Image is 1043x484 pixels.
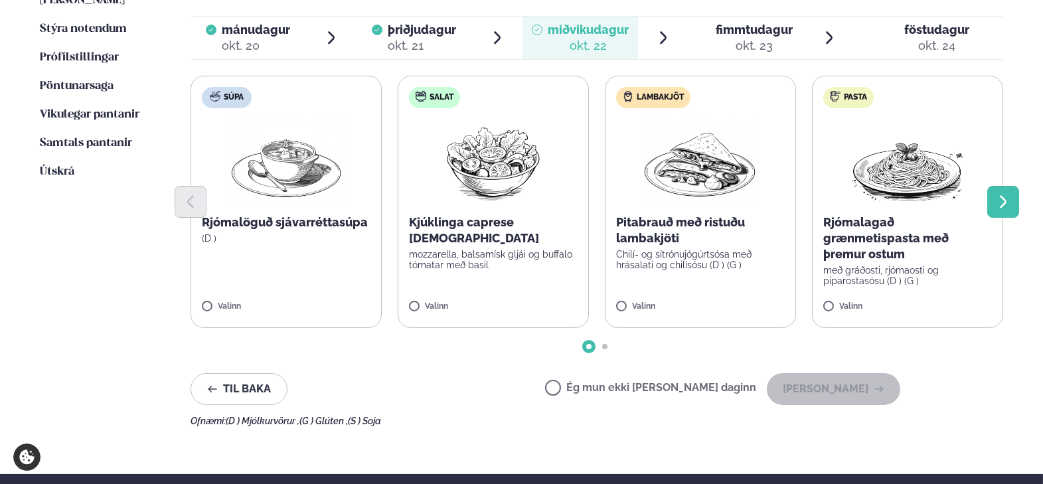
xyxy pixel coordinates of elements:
img: Soup.png [228,119,345,204]
span: Vikulegar pantanir [40,109,139,120]
a: Útskrá [40,164,74,180]
img: Salad.png [435,119,552,204]
button: Next slide [987,186,1019,218]
a: Vikulegar pantanir [40,107,139,123]
span: mánudagur [222,23,290,37]
p: Rjómalöguð sjávarréttasúpa [202,214,370,230]
span: Prófílstillingar [40,52,119,63]
span: Lambakjöt [637,92,684,103]
span: Samtals pantanir [40,137,132,149]
div: okt. 24 [904,38,969,54]
button: Previous slide [175,186,206,218]
span: (G ) Glúten , [299,416,348,426]
img: Quesadilla.png [642,119,759,204]
div: okt. 22 [548,38,629,54]
span: Stýra notendum [40,23,127,35]
div: Ofnæmi: [191,416,1003,426]
a: Samtals pantanir [40,135,132,151]
button: Til baka [191,373,287,405]
span: Go to slide 1 [586,344,592,349]
span: Go to slide 2 [602,344,607,349]
a: Prófílstillingar [40,50,119,66]
p: (D ) [202,233,370,244]
span: Salat [430,92,453,103]
span: (D ) Mjólkurvörur , [226,416,299,426]
img: Spagetti.png [849,119,966,204]
p: með gráðosti, rjómaosti og piparostasósu (D ) (G ) [823,265,992,286]
img: salad.svg [416,91,426,102]
img: Lamb.svg [623,91,633,102]
span: (S ) Soja [348,416,381,426]
span: Súpa [224,92,244,103]
p: Chilí- og sítrónujógúrtsósa með hrásalati og chilísósu (D ) (G ) [616,249,785,270]
img: pasta.svg [830,91,841,102]
a: Stýra notendum [40,21,127,37]
a: Pöntunarsaga [40,78,114,94]
span: Pöntunarsaga [40,80,114,92]
p: Rjómalagað grænmetispasta með þremur ostum [823,214,992,262]
p: Pitabrauð með ristuðu lambakjöti [616,214,785,246]
img: soup.svg [210,91,220,102]
div: okt. 20 [222,38,290,54]
span: þriðjudagur [388,23,456,37]
a: Cookie settings [13,444,40,471]
p: Kjúklinga caprese [DEMOGRAPHIC_DATA] [409,214,578,246]
div: okt. 23 [716,38,793,54]
span: Útskrá [40,166,74,177]
span: fimmtudagur [716,23,793,37]
div: okt. 21 [388,38,456,54]
span: föstudagur [904,23,969,37]
p: mozzarella, balsamísk gljái og buffalo tómatar með basil [409,249,578,270]
span: miðvikudagur [548,23,629,37]
button: [PERSON_NAME] [767,373,900,405]
span: Pasta [844,92,867,103]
